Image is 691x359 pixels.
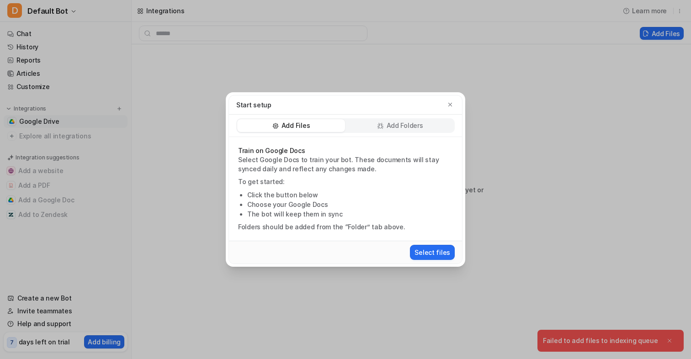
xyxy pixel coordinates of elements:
button: Select files [410,245,455,260]
p: Start setup [236,100,271,110]
li: Choose your Google Docs [247,200,453,209]
p: Add Files [282,121,310,130]
p: Train on Google Docs [238,146,453,155]
li: The bot will keep them in sync [247,209,453,219]
p: Add Folders [387,121,423,130]
p: Select Google Docs to train your bot. These documents will stay synced daily and reflect any chan... [238,155,453,174]
p: To get started: [238,177,453,186]
li: Click the button below [247,190,453,200]
p: Folders should be added from the “Folder” tab above. [238,222,453,232]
